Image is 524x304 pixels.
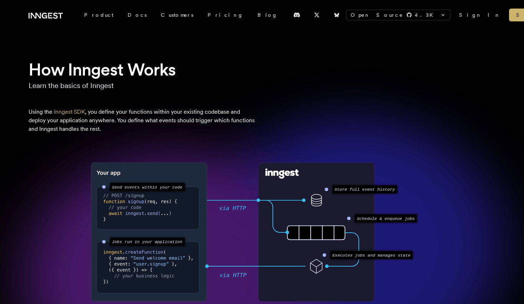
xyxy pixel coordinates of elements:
a: Docs [121,9,154,21]
text: Executes jobs and manages state [332,253,410,258]
a: Inngest SDK [54,108,85,115]
a: Sign In [459,11,500,19]
p: Learn the basics of Inngest [29,81,495,91]
text: Schedule & enqueue jobs [357,216,414,221]
p: Using the , you define your functions within your existing codebase and deploy your application a... [29,108,257,133]
text: Jobs run in your application [112,240,182,245]
a: Customers [154,9,200,21]
a: Pricing [200,9,250,21]
a: Bluesky [329,9,345,21]
div: Product [77,9,121,21]
a: X [309,9,325,21]
text: Send events within your code [112,185,182,190]
a: Discord [289,9,305,21]
text: Store full event history [334,187,395,192]
h1: How Inngest Works [29,58,495,81]
span: Open Source [351,11,403,19]
span: 4.3 K [415,11,437,19]
a: Blog [250,9,285,21]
